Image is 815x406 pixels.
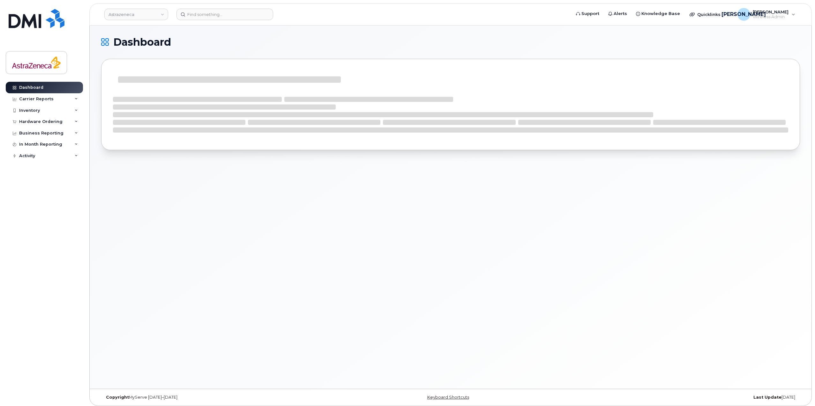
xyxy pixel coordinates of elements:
[567,395,800,400] div: [DATE]
[113,37,171,47] span: Dashboard
[101,395,334,400] div: MyServe [DATE]–[DATE]
[753,395,781,400] strong: Last Update
[427,395,469,400] a: Keyboard Shortcuts
[106,395,129,400] strong: Copyright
